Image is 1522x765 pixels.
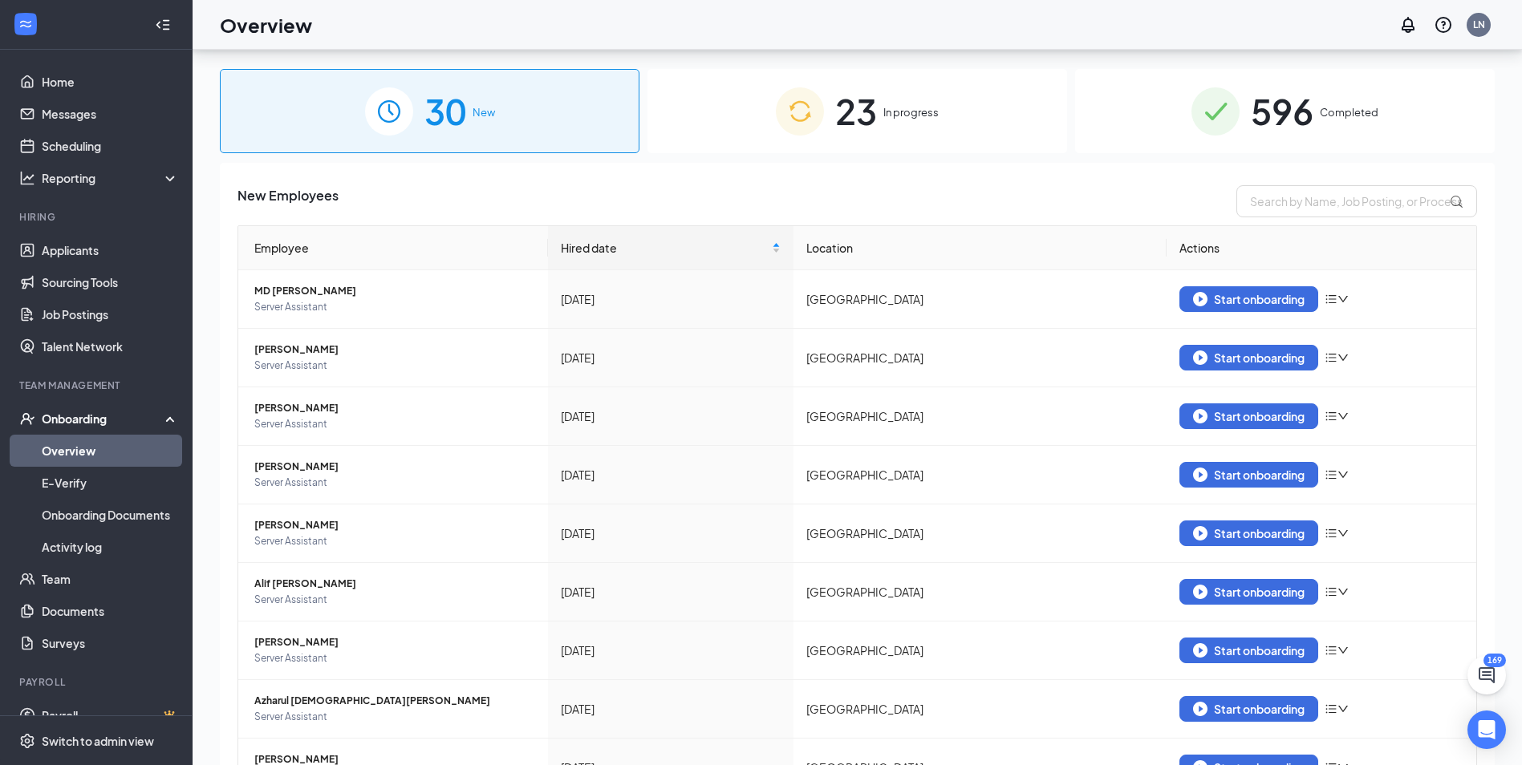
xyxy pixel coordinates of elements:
th: Actions [1167,226,1476,270]
span: Alif [PERSON_NAME] [254,576,535,592]
div: Start onboarding [1193,409,1305,423]
button: Start onboarding [1179,696,1318,722]
svg: Collapse [155,17,171,33]
span: [PERSON_NAME] [254,400,535,416]
svg: UserCheck [19,411,35,427]
span: In progress [883,104,939,120]
div: Hiring [19,210,176,224]
div: Start onboarding [1193,292,1305,306]
h1: Overview [220,11,312,38]
a: Overview [42,435,179,467]
span: New Employees [237,185,339,217]
span: Server Assistant [254,650,535,666]
button: Start onboarding [1179,403,1318,429]
span: bars [1325,410,1337,423]
div: Payroll [19,675,176,689]
span: Server Assistant [254,475,535,491]
span: 30 [424,83,466,139]
a: PayrollCrown [42,699,179,731]
a: Documents [42,595,179,627]
span: Azharul [DEMOGRAPHIC_DATA][PERSON_NAME] [254,693,535,709]
div: [DATE] [561,407,781,425]
div: LN [1473,18,1485,31]
span: Server Assistant [254,533,535,549]
a: Sourcing Tools [42,266,179,298]
a: Talent Network [42,330,179,362]
span: bars [1325,702,1337,715]
div: Start onboarding [1193,702,1305,716]
svg: QuestionInfo [1434,15,1453,34]
span: [PERSON_NAME] [254,459,535,475]
div: Start onboarding [1193,526,1305,540]
span: Server Assistant [254,416,535,432]
span: bars [1325,527,1337,540]
svg: WorkstreamLogo [18,16,34,32]
div: Start onboarding [1193,467,1305,482]
button: Start onboarding [1179,286,1318,312]
span: Completed [1320,104,1378,120]
span: down [1337,645,1349,656]
td: [GEOGRAPHIC_DATA] [793,387,1167,446]
div: Reporting [42,170,180,186]
div: [DATE] [561,524,781,542]
input: Search by Name, Job Posting, or Process [1236,185,1477,217]
div: Open Intercom Messenger [1467,710,1506,749]
div: [DATE] [561,642,781,659]
span: 23 [835,83,877,139]
span: down [1337,411,1349,422]
td: [GEOGRAPHIC_DATA] [793,504,1167,563]
div: Switch to admin view [42,733,154,749]
button: Start onboarding [1179,345,1318,370]
svg: Notifications [1398,15,1418,34]
svg: Analysis [19,170,35,186]
span: 596 [1251,83,1313,139]
td: [GEOGRAPHIC_DATA] [793,680,1167,739]
th: Employee [238,226,548,270]
div: Start onboarding [1193,350,1305,365]
div: Start onboarding [1193,585,1305,599]
div: 169 [1483,654,1506,667]
td: [GEOGRAPHIC_DATA] [793,329,1167,387]
a: Activity log [42,531,179,563]
span: bars [1325,585,1337,598]
span: down [1337,528,1349,539]
span: New [473,104,495,120]
td: [GEOGRAPHIC_DATA] [793,446,1167,504]
span: Server Assistant [254,592,535,608]
button: Start onboarding [1179,579,1318,605]
button: ChatActive [1467,656,1506,694]
div: [DATE] [561,349,781,366]
svg: ChatActive [1477,666,1496,685]
div: Team Management [19,378,176,392]
a: Surveys [42,627,179,659]
span: Server Assistant [254,358,535,374]
span: bars [1325,644,1337,657]
a: Home [42,66,179,98]
svg: Settings [19,733,35,749]
button: Start onboarding [1179,462,1318,488]
button: Start onboarding [1179,520,1318,546]
td: [GEOGRAPHIC_DATA] [793,270,1167,329]
span: down [1337,293,1349,305]
td: [GEOGRAPHIC_DATA] [793,621,1167,680]
td: [GEOGRAPHIC_DATA] [793,563,1167,621]
span: down [1337,586,1349,597]
div: [DATE] [561,466,781,484]
span: down [1337,469,1349,480]
div: [DATE] [561,583,781,601]
div: Start onboarding [1193,643,1305,658]
span: Server Assistant [254,299,535,315]
span: bars [1325,351,1337,364]
a: Messages [42,98,179,130]
a: Onboarding Documents [42,499,179,531]
a: Team [42,563,179,595]
a: E-Verify [42,467,179,499]
span: Server Assistant [254,709,535,725]
span: Hired date [561,239,769,257]
a: Applicants [42,234,179,266]
span: [PERSON_NAME] [254,342,535,358]
div: [DATE] [561,290,781,308]
span: bars [1325,468,1337,481]
span: down [1337,352,1349,363]
a: Job Postings [42,298,179,330]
